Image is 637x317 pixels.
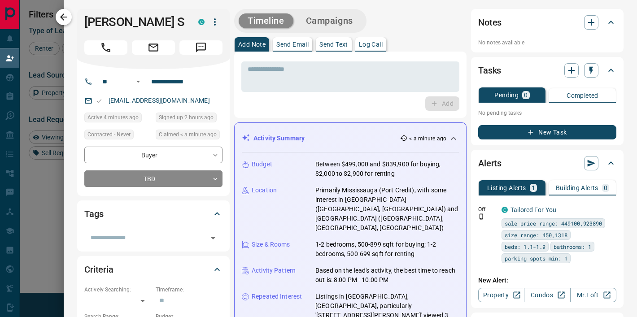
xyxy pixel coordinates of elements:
a: Tailored For You [510,206,556,213]
p: Add Note [238,41,266,48]
p: Timeframe: [156,286,223,294]
div: Alerts [478,152,616,174]
p: New Alert: [478,276,616,285]
div: Tags [84,203,223,225]
p: Log Call [359,41,383,48]
p: Primarily Mississauga (Port Credit), with some interest in [GEOGRAPHIC_DATA] ([GEOGRAPHIC_DATA], ... [315,186,459,233]
span: sale price range: 449100,923890 [505,219,602,228]
span: Call [84,40,127,55]
p: Listing Alerts [487,185,526,191]
a: Property [478,288,524,302]
div: Tasks [478,60,616,81]
p: Activity Pattern [252,266,296,275]
div: condos.ca [502,207,508,213]
span: bathrooms: 1 [554,242,591,251]
a: Condos [524,288,570,302]
svg: Push Notification Only [478,213,484,220]
div: Sun Aug 17 2025 [84,113,151,125]
p: 1 [532,185,535,191]
p: Pending [494,92,519,98]
div: Sun Aug 17 2025 [156,113,223,125]
span: Signed up 2 hours ago [159,113,214,122]
p: Send Text [319,41,348,48]
p: Activity Summary [253,134,305,143]
span: size range: 450,1318 [505,230,567,239]
h2: Criteria [84,262,113,277]
h2: Notes [478,15,502,30]
span: Contacted - Never [87,130,131,139]
p: Actively Searching: [84,286,151,294]
p: Budget [252,160,272,169]
div: Criteria [84,259,223,280]
p: Between $499,000 and $839,900 for buying, $2,000 to $2,900 for renting [315,160,459,178]
span: Message [179,40,223,55]
button: Open [133,76,144,87]
a: [EMAIL_ADDRESS][DOMAIN_NAME] [109,97,210,104]
svg: Email Valid [96,98,102,104]
span: Email [132,40,175,55]
a: Mr.Loft [570,288,616,302]
div: condos.ca [198,19,205,25]
div: Sun Aug 17 2025 [156,130,223,142]
p: Off [478,205,496,213]
p: Based on the lead's activity, the best time to reach out is: 8:00 PM - 10:00 PM [315,266,459,285]
button: Campaigns [297,13,362,28]
div: TBD [84,170,223,187]
button: New Task [478,125,616,139]
p: No pending tasks [478,106,616,120]
p: < a minute ago [409,135,446,143]
span: parking spots min: 1 [505,254,567,263]
p: 0 [604,185,607,191]
button: Open [207,232,219,244]
div: Buyer [84,147,223,163]
button: Timeline [239,13,293,28]
p: No notes available [478,39,616,47]
p: Completed [567,92,598,99]
h2: Alerts [478,156,502,170]
p: Repeated Interest [252,292,302,301]
p: 0 [524,92,528,98]
h1: [PERSON_NAME] S [84,15,185,29]
span: Active 4 minutes ago [87,113,139,122]
p: Send Email [276,41,309,48]
div: Activity Summary< a minute ago [242,130,459,147]
div: Notes [478,12,616,33]
span: beds: 1.1-1.9 [505,242,545,251]
span: Claimed < a minute ago [159,130,217,139]
h2: Tags [84,207,103,221]
p: Building Alerts [556,185,598,191]
h2: Tasks [478,63,501,78]
p: 1-2 bedrooms, 500-899 sqft for buying; 1-2 bedrooms, 500-699 sqft for renting [315,240,459,259]
p: Location [252,186,277,195]
p: Size & Rooms [252,240,290,249]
